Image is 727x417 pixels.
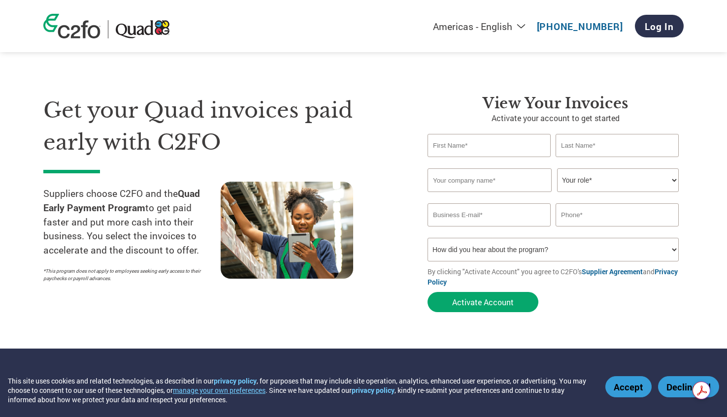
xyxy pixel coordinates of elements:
button: Activate Account [428,292,538,312]
button: Decline All [658,376,719,397]
a: privacy policy [352,385,395,395]
div: Inavlid Phone Number [556,227,679,234]
a: Privacy Policy [428,267,678,287]
img: supply chain worker [221,182,353,279]
p: *This program does not apply to employees seeking early access to their paychecks or payroll adva... [43,267,211,282]
select: Title/Role [557,168,679,192]
a: Log In [635,15,684,37]
div: Invalid first name or first name is too long [428,158,551,164]
img: c2fo logo [43,14,100,38]
p: Activate your account to get started [428,112,684,124]
a: [PHONE_NUMBER] [537,20,623,32]
input: Phone* [556,203,679,226]
div: Inavlid Email Address [428,227,551,234]
button: Accept [605,376,652,397]
p: Suppliers choose C2FO and the to get paid faster and put more cash into their business. You selec... [43,187,221,257]
div: Invalid company name or company name is too long [428,193,679,199]
a: privacy policy [214,376,257,385]
img: Quad [116,20,169,38]
a: Supplier Agreement [582,267,643,276]
p: By clicking "Activate Account" you agree to C2FO's and [428,266,684,287]
input: First Name* [428,134,551,157]
input: Last Name* [556,134,679,157]
h3: View Your Invoices [428,95,684,112]
div: Invalid last name or last name is too long [556,158,679,164]
input: Your company name* [428,168,552,192]
h1: Get your Quad invoices paid early with C2FO [43,95,398,158]
div: This site uses cookies and related technologies, as described in our , for purposes that may incl... [8,376,591,404]
input: Invalid Email format [428,203,551,226]
strong: Quad Early Payment Program [43,187,200,214]
button: manage your own preferences [173,385,265,395]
